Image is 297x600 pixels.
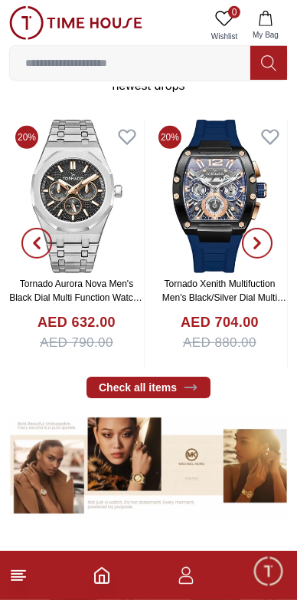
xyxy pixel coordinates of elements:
[183,333,256,353] span: AED 880.00
[80,549,217,574] h2: Newest Arrivals
[228,6,240,18] span: 0
[40,333,113,353] span: AED 790.00
[86,377,211,398] a: Check all items
[9,279,144,317] a: Tornado Aurora Nova Men's Black Dial Multi Function Watch - T23104-SBSBK
[181,312,259,333] h4: AED 704.00
[243,6,288,45] button: My Bag
[246,29,285,41] span: My Bag
[158,126,181,149] span: 20%
[155,279,286,317] a: Tornado Xenith Multifuction Men's Black/Silver Dial Multi Function Watch - T23105-SSBB
[9,414,288,519] img: ...
[205,6,243,45] a: 0Wishlist
[252,555,286,588] div: Chat Widget
[38,312,116,333] h4: AED 632.00
[93,566,111,585] a: Home
[9,6,142,40] img: ...
[205,31,243,42] span: Wishlist
[152,120,287,273] img: Tornado Xenith Multifuction Men's Black/Silver Dial Multi Function Watch - T23105-SSBB
[9,120,144,273] img: Tornado Aurora Nova Men's Black Dial Multi Function Watch - T23104-SBSBK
